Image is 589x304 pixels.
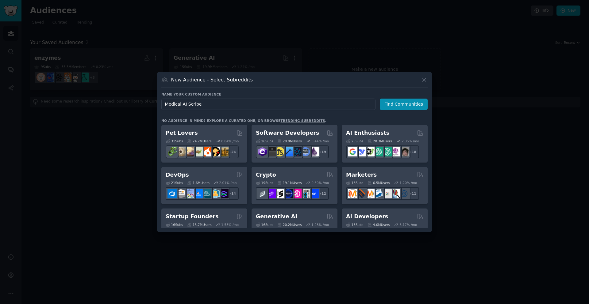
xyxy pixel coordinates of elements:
[166,139,183,143] div: 31 Sub s
[365,147,375,156] img: AItoolsCatalog
[193,147,203,156] img: turtle
[258,189,267,198] img: ethfinance
[292,189,302,198] img: defiblockchain
[256,213,297,220] h2: Generative AI
[406,145,419,158] div: + 18
[166,213,218,220] h2: Startup Founders
[402,139,419,143] div: 2.35 % /mo
[161,92,428,96] h3: Name your custom audience
[161,118,326,123] div: No audience in mind? Explore a curated one, or browse .
[275,147,284,156] img: learnjavascript
[382,189,392,198] img: googleads
[226,187,239,200] div: + 14
[346,223,363,227] div: 15 Sub s
[166,223,183,227] div: 16 Sub s
[368,223,390,227] div: 4.0M Users
[399,189,409,198] img: OnlineMarketing
[185,189,194,198] img: Docker_DevOps
[283,147,293,156] img: iOSProgramming
[166,129,198,137] h2: Pet Lovers
[374,147,383,156] img: chatgpt_promptDesign
[171,77,253,83] h3: New Audience - Select Subreddits
[176,189,186,198] img: AWS_Certified_Experts
[176,147,186,156] img: ballpython
[167,189,177,198] img: azuredevops
[348,147,357,156] img: GoogleGeminiAI
[406,187,419,200] div: + 11
[391,147,400,156] img: OpenAIDev
[256,223,273,227] div: 16 Sub s
[382,147,392,156] img: chatgpt_prompts_
[187,139,211,143] div: 24.2M Users
[316,187,329,200] div: + 12
[187,181,210,185] div: 1.6M Users
[226,145,239,158] div: + 24
[277,139,302,143] div: 29.9M Users
[221,139,239,143] div: 0.84 % /mo
[219,189,229,198] img: PlatformEngineers
[258,147,267,156] img: csharp
[346,139,363,143] div: 25 Sub s
[356,189,366,198] img: bigseo
[161,99,375,110] input: Pick a short name, like "Digital Marketers" or "Movie-Goers"
[356,147,366,156] img: DeepSeek
[309,147,319,156] img: elixir
[275,189,284,198] img: ethstaker
[283,189,293,198] img: web3
[368,139,392,143] div: 20.3M Users
[399,147,409,156] img: ArtificalIntelligence
[346,171,377,179] h2: Marketers
[210,147,220,156] img: PetAdvice
[166,181,183,185] div: 21 Sub s
[374,189,383,198] img: Emailmarketing
[219,181,237,185] div: 2.01 % /mo
[391,189,400,198] img: MarketingResearch
[256,129,319,137] h2: Software Developers
[368,181,390,185] div: 6.5M Users
[280,119,325,122] a: trending subreddits
[277,181,302,185] div: 19.1M Users
[311,223,329,227] div: 1.28 % /mo
[365,189,375,198] img: AskMarketing
[266,189,276,198] img: 0xPolygon
[221,223,239,227] div: 1.53 % /mo
[193,189,203,198] img: DevOpsLinks
[400,181,417,185] div: 1.20 % /mo
[346,181,363,185] div: 18 Sub s
[309,189,319,198] img: defi_
[348,189,357,198] img: content_marketing
[346,213,388,220] h2: AI Developers
[292,147,302,156] img: reactnative
[256,171,276,179] h2: Crypto
[210,189,220,198] img: aws_cdk
[167,147,177,156] img: herpetology
[301,147,310,156] img: AskComputerScience
[202,147,211,156] img: cockatiel
[400,223,417,227] div: 3.17 % /mo
[256,181,273,185] div: 19 Sub s
[316,145,329,158] div: + 19
[311,139,329,143] div: 0.44 % /mo
[187,223,211,227] div: 13.7M Users
[185,147,194,156] img: leopardgeckos
[277,223,302,227] div: 20.2M Users
[380,99,428,110] button: Find Communities
[311,181,329,185] div: 0.50 % /mo
[219,147,229,156] img: dogbreed
[256,139,273,143] div: 26 Sub s
[346,129,389,137] h2: AI Enthusiasts
[266,147,276,156] img: software
[166,171,189,179] h2: DevOps
[202,189,211,198] img: platformengineering
[301,189,310,198] img: CryptoNews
